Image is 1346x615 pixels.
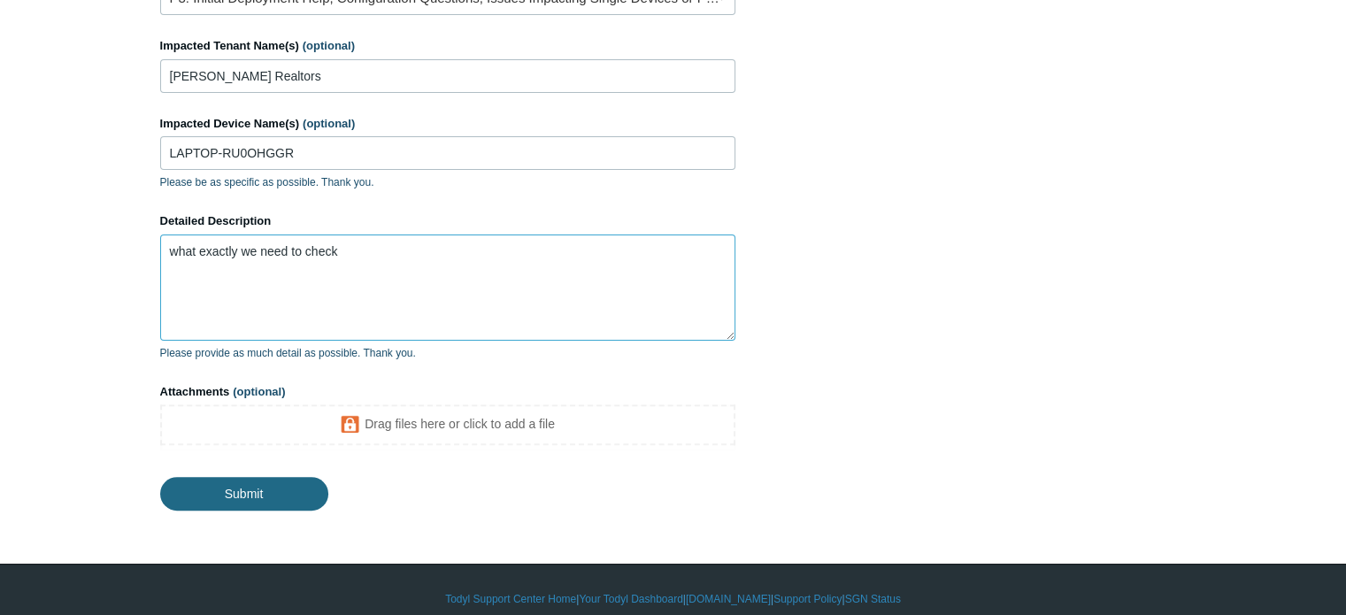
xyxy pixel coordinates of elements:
[579,591,682,607] a: Your Todyl Dashboard
[773,591,842,607] a: Support Policy
[233,385,285,398] span: (optional)
[303,117,355,130] span: (optional)
[160,383,735,401] label: Attachments
[160,115,735,133] label: Impacted Device Name(s)
[160,477,328,511] input: Submit
[160,212,735,230] label: Detailed Description
[845,591,901,607] a: SGN Status
[160,345,735,361] p: Please provide as much detail as possible. Thank you.
[303,39,355,52] span: (optional)
[160,591,1187,607] div: | | | |
[160,37,735,55] label: Impacted Tenant Name(s)
[445,591,576,607] a: Todyl Support Center Home
[686,591,771,607] a: [DOMAIN_NAME]
[160,174,735,190] p: Please be as specific as possible. Thank you.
